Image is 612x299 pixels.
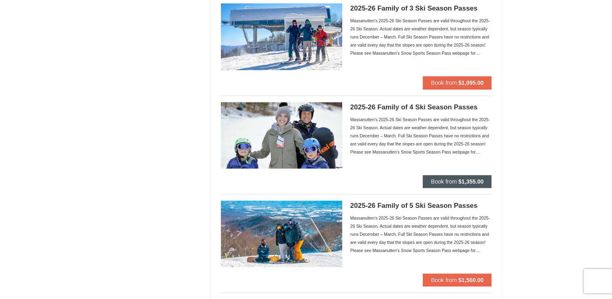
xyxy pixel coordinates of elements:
[423,273,491,286] button: Book from $1,560.00
[431,79,457,86] span: Book from
[350,4,492,13] h5: 2025-26 Family of 3 Ski Season Passes
[458,178,483,185] strong: $1,355.00
[221,3,342,70] img: 6619937-199-446e7550.jpg
[423,175,491,188] button: Book from $1,355.00
[431,178,457,185] span: Book from
[350,103,492,111] h5: 2025-26 Family of 4 Ski Season Passes
[221,201,342,267] img: 6619937-205-1660e5b5.jpg
[458,277,483,283] strong: $1,560.00
[350,115,492,156] div: Massanutten's 2025-26 Ski Season Passes are valid throughout the 2025-26 Ski Season. Actual dates...
[350,17,492,57] div: Massanutten's 2025-26 Ski Season Passes are valid throughout the 2025-26 Ski Season. Actual dates...
[350,202,492,210] h5: 2025-26 Family of 5 Ski Season Passes
[423,76,491,89] button: Book from $1,095.00
[431,277,457,283] span: Book from
[458,79,483,86] strong: $1,095.00
[350,214,492,254] div: Massanutten's 2025-26 Ski Season Passes are valid throughout the 2025-26 Ski Season. Actual dates...
[221,102,342,169] img: 6619937-202-8a68a6a2.jpg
